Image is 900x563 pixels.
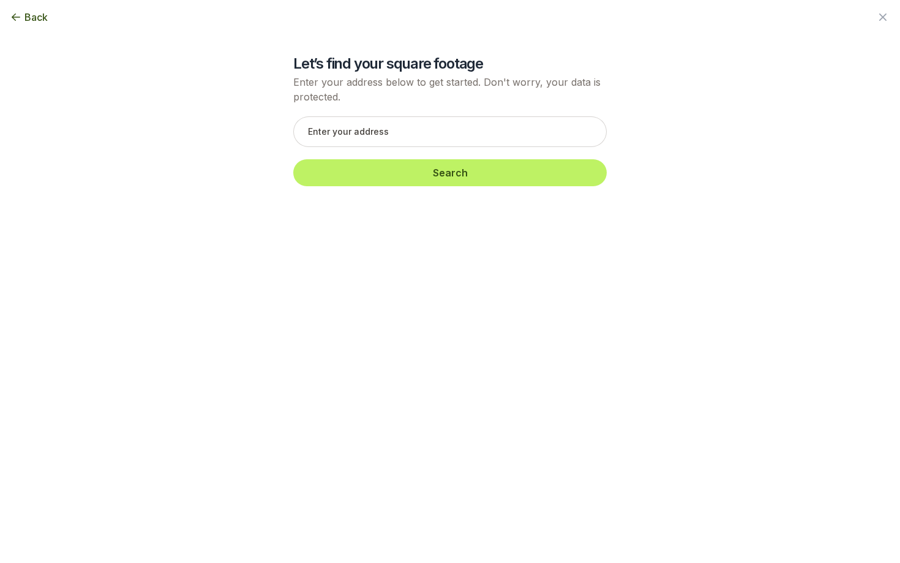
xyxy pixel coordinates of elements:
span: Back [24,10,48,25]
button: Search [293,159,607,186]
input: Enter your address [293,116,607,147]
button: Back [10,10,48,25]
p: Enter your address below to get started. Don't worry, your data is protected. [293,75,607,104]
h2: Let’s find your square footage [293,54,607,74]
